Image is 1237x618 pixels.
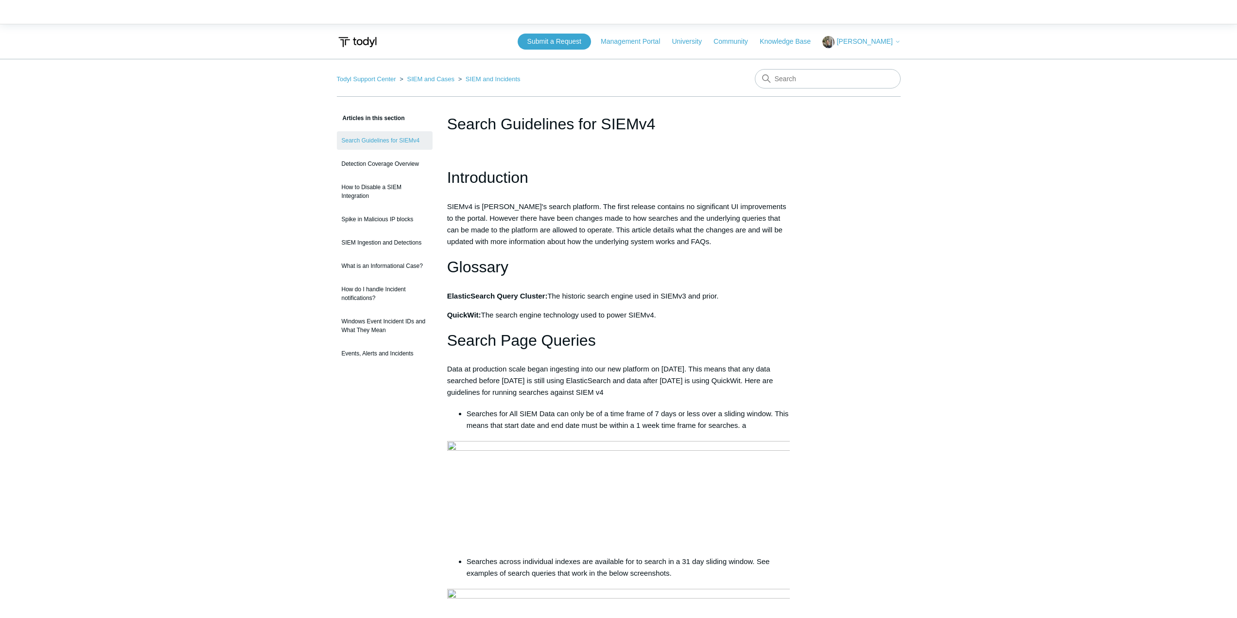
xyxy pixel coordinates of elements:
[714,36,758,47] a: Community
[447,311,481,319] strong: QuickWit:
[337,210,433,229] a: Spike in Malicious IP blocks
[398,75,456,83] li: SIEM and Cases
[337,33,378,51] img: Todyl Support Center Help Center home page
[337,75,398,83] li: Todyl Support Center
[337,178,433,205] a: How to Disable a SIEM Integration
[337,131,433,150] a: Search Guidelines for SIEMv4
[447,441,790,546] img: 45043177436691
[447,112,790,136] h1: Search Guidelines for SIEMv4
[337,312,433,339] a: Windows Event Incident IDs and What They Mean
[760,36,820,47] a: Knowledge Base
[337,115,405,122] span: Articles in this section
[672,36,711,47] a: University
[466,75,521,83] a: SIEM and Incidents
[337,280,433,307] a: How do I handle Incident notifications?
[456,75,521,83] li: SIEM and Incidents
[337,257,433,275] a: What is an Informational Case?
[447,165,790,190] h1: Introduction
[337,75,396,83] a: Todyl Support Center
[447,292,548,300] strong: ElasticSearch Query Cluster:
[822,36,900,48] button: [PERSON_NAME]
[836,37,892,45] span: [PERSON_NAME]
[447,328,790,353] h1: Search Page Queries
[467,408,790,431] li: Searches for All SIEM Data can only be of a time frame of 7 days or less over a sliding window. T...
[337,233,433,252] a: SIEM Ingestion and Detections
[447,201,790,247] p: SIEMv4 is [PERSON_NAME]'s search platform. The first release contains no significant UI improveme...
[447,255,790,280] h1: Glossary
[447,309,790,321] p: The search engine technology used to power SIEMv4.
[467,556,790,579] li: Searches across individual indexes are available for to search in a 31 day sliding window. See ex...
[337,155,433,173] a: Detection Coverage Overview
[337,344,433,363] a: Events, Alerts and Incidents
[407,75,454,83] a: SIEM and Cases
[447,363,790,398] p: Data at production scale began ingesting into our new platform on [DATE]. This means that any dat...
[518,34,591,50] a: Submit a Request
[447,290,790,302] p: The historic search engine used in SIEMv3 and prior.
[601,36,670,47] a: Management Portal
[755,69,901,88] input: Search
